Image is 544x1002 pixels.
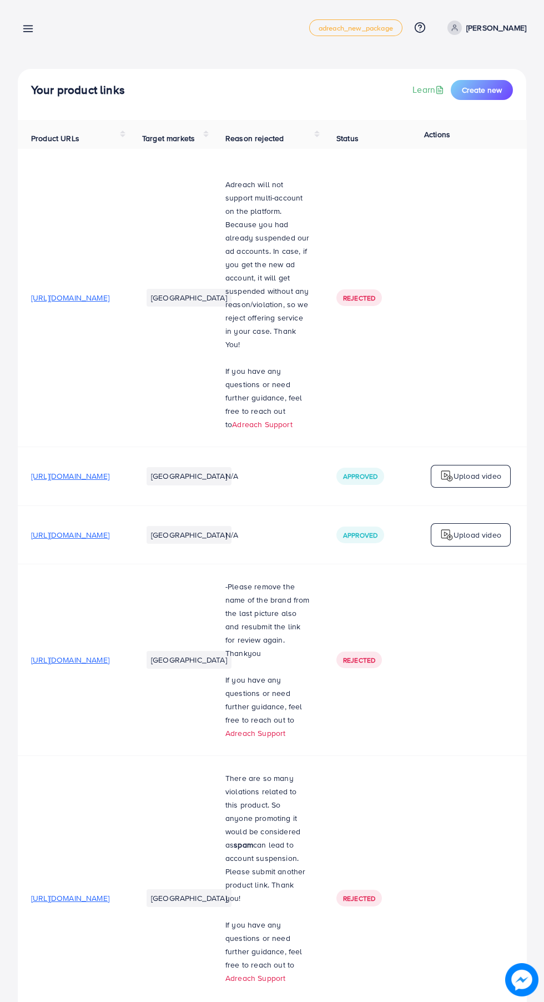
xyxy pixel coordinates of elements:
[225,973,285,984] a: Adreach Support
[309,19,402,36] a: adreach_new_package
[31,133,79,144] span: Product URLs
[343,530,377,540] span: Approved
[462,84,502,96] span: Create new
[232,419,292,430] a: Adreach Support
[234,839,253,850] strong: spam
[508,966,536,994] img: image
[225,529,238,540] span: N/A
[147,526,231,544] li: [GEOGRAPHIC_DATA]
[343,655,375,665] span: Rejected
[225,470,238,482] span: N/A
[225,919,303,970] span: If you have any questions or need further guidance, feel free to reach out to
[466,21,526,34] p: [PERSON_NAME]
[225,178,310,351] p: Adreach will not support multi-account on the platform. Because you had already suspended our ad ...
[343,472,377,481] span: Approved
[31,292,109,303] span: [URL][DOMAIN_NAME]
[31,83,125,97] h4: Your product links
[440,469,454,483] img: logo
[319,24,393,32] span: adreach_new_package
[225,839,305,904] span: can lead to account suspension. Please submit another product link. Thank you!
[454,528,501,542] p: Upload video
[142,133,195,144] span: Target markets
[147,289,231,307] li: [GEOGRAPHIC_DATA]
[343,293,375,303] span: Rejected
[147,467,231,485] li: [GEOGRAPHIC_DATA]
[225,133,284,144] span: Reason rejected
[424,129,450,140] span: Actions
[31,470,109,482] span: [URL][DOMAIN_NAME]
[343,894,375,903] span: Rejected
[336,133,359,144] span: Status
[412,83,446,96] a: Learn
[225,728,285,739] a: Adreach Support
[31,893,109,904] span: [URL][DOMAIN_NAME]
[225,773,300,850] span: There are so many violations related to this product. So anyone promoting it would be considered as
[31,654,109,665] span: [URL][DOMAIN_NAME]
[147,889,231,907] li: [GEOGRAPHIC_DATA]
[225,674,303,725] span: If you have any questions or need further guidance, feel free to reach out to
[451,80,513,100] button: Create new
[31,529,109,540] span: [URL][DOMAIN_NAME]
[443,21,526,35] a: [PERSON_NAME]
[225,580,310,660] p: -Please remove the name of the brand from the last picture also and resubmit the link for review ...
[147,651,231,669] li: [GEOGRAPHIC_DATA]
[225,364,310,431] p: If you have any questions or need further guidance, feel free to reach out to
[454,469,501,483] p: Upload video
[440,528,454,542] img: logo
